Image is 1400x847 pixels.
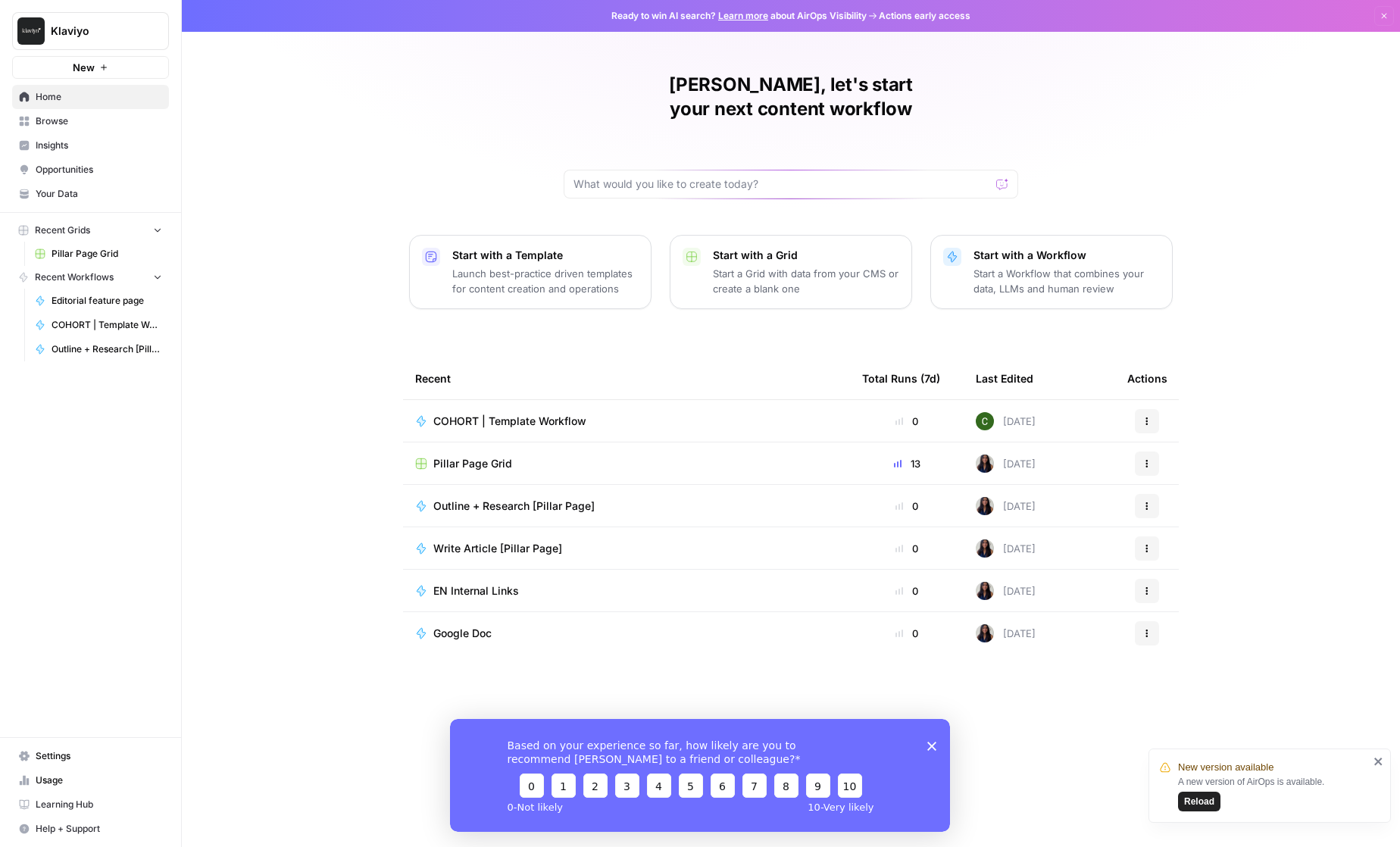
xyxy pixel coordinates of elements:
div: 0 [862,499,952,514]
div: Last Edited [976,358,1033,399]
a: Outline + Research [Pillar Page] [415,499,838,514]
div: [DATE] [976,624,1036,642]
a: Learning Hub [12,792,169,817]
img: rox323kbkgutb4wcij4krxobkpon [976,497,994,515]
span: Actions early access [879,9,970,23]
a: Outline + Research [Pillar Page] [28,337,169,361]
span: Pillar Page Grid [433,456,512,471]
p: Start with a Grid [713,248,899,263]
a: Editorial feature page [28,289,169,313]
div: Recent [415,358,838,399]
img: rox323kbkgutb4wcij4krxobkpon [976,624,994,642]
a: Pillar Page Grid [415,456,838,471]
a: Learn more [718,10,768,21]
div: A new version of AirOps is available. [1178,775,1369,811]
button: Workspace: Klaviyo [12,12,169,50]
a: Google Doc [415,626,838,641]
button: Reload [1178,792,1220,811]
span: New [73,60,95,75]
a: Browse [12,109,169,133]
span: Your Data [36,187,162,201]
a: Insights [12,133,169,158]
div: 0 [862,414,952,429]
div: 13 [862,456,952,471]
button: Help + Support [12,817,169,841]
a: Opportunities [12,158,169,182]
span: Ready to win AI search? about AirOps Visibility [611,9,867,23]
button: New [12,56,169,79]
a: Your Data [12,182,169,206]
span: Outline + Research [Pillar Page] [52,342,162,356]
a: COHORT | Template Workflow [28,313,169,337]
span: Pillar Page Grid [52,247,162,261]
img: rox323kbkgutb4wcij4krxobkpon [976,455,994,473]
img: rox323kbkgutb4wcij4krxobkpon [976,539,994,558]
span: Klaviyo [51,23,142,39]
div: [DATE] [976,539,1036,558]
div: 0 [862,626,952,641]
a: Write Article [Pillar Page] [415,541,838,556]
input: What would you like to create today? [573,177,990,192]
button: close [1373,755,1384,767]
img: 14qrvic887bnlg6dzgoj39zarp80 [976,412,994,430]
img: Klaviyo Logo [17,17,45,45]
p: Start a Workflow that combines your data, LLMs and human review [973,266,1160,296]
button: Recent Grids [12,219,169,242]
span: Write Article [Pillar Page] [433,541,562,556]
a: Settings [12,744,169,768]
p: Launch best-practice driven templates for content creation and operations [452,266,639,296]
button: Recent Workflows [12,266,169,289]
button: Start with a GridStart a Grid with data from your CMS or create a blank one [670,235,912,309]
p: Start a Grid with data from your CMS or create a blank one [713,266,899,296]
span: Opportunities [36,163,162,177]
div: Actions [1127,358,1167,399]
p: Start with a Template [452,248,639,263]
span: EN Internal Links [433,583,519,599]
span: Help + Support [36,822,162,836]
div: [DATE] [976,582,1036,600]
div: Total Runs (7d) [862,358,940,399]
span: Browse [36,114,162,128]
a: Usage [12,768,169,792]
span: Learning Hub [36,798,162,811]
div: 0 [862,583,952,599]
span: Google Doc [433,626,492,641]
span: Usage [36,774,162,787]
a: Pillar Page Grid [28,242,169,266]
div: [DATE] [976,412,1036,430]
img: rox323kbkgutb4wcij4krxobkpon [976,582,994,600]
span: Insights [36,139,162,152]
a: COHORT | Template Workflow [415,414,838,429]
span: Home [36,90,162,104]
div: [DATE] [976,497,1036,515]
iframe: Survey from AirOps [450,719,950,832]
div: 0 [862,541,952,556]
p: Start with a Workflow [973,248,1160,263]
h1: [PERSON_NAME], let's start your next content workflow [564,73,1018,121]
span: Reload [1184,795,1214,808]
button: Start with a WorkflowStart a Workflow that combines your data, LLMs and human review [930,235,1173,309]
a: Home [12,85,169,109]
span: Recent Workflows [35,270,114,284]
span: Outline + Research [Pillar Page] [433,499,595,514]
span: COHORT | Template Workflow [433,414,586,429]
div: [DATE] [976,455,1036,473]
span: COHORT | Template Workflow [52,318,162,332]
span: New version available [1178,760,1273,775]
span: Settings [36,749,162,763]
a: EN Internal Links [415,583,838,599]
